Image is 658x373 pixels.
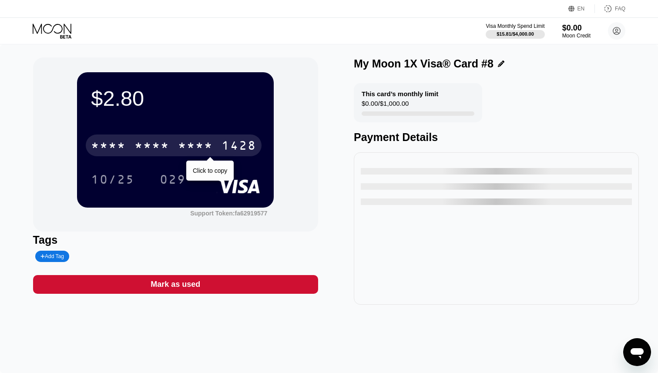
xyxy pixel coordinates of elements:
div: Payment Details [354,131,639,144]
div: Add Tag [35,251,69,262]
div: $2.80 [91,86,260,111]
div: This card’s monthly limit [362,90,438,97]
div: Add Tag [40,253,64,259]
div: Visa Monthly Spend Limit$15.81/$4,000.00 [486,23,544,39]
div: Support Token:fa62919577 [190,210,267,217]
div: Tags [33,234,318,246]
div: Support Token: fa62919577 [190,210,267,217]
div: Mark as used [151,279,200,289]
div: 029 [160,174,186,188]
div: EN [577,6,585,12]
div: $0.00Moon Credit [562,24,591,39]
div: Moon Credit [562,33,591,39]
div: $0.00 [562,24,591,33]
div: 029 [153,168,192,190]
div: My Moon 1X Visa® Card #8 [354,57,493,70]
div: 10/25 [84,168,141,190]
div: 10/25 [91,174,134,188]
div: EN [568,4,595,13]
div: Mark as used [33,275,318,294]
div: $0.00 / $1,000.00 [362,100,409,111]
div: FAQ [615,6,625,12]
div: Visa Monthly Spend Limit [486,23,544,29]
iframe: Button to launch messaging window [623,338,651,366]
div: FAQ [595,4,625,13]
div: 1428 [222,140,256,154]
div: $15.81 / $4,000.00 [497,31,534,37]
div: Click to copy [193,167,227,174]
